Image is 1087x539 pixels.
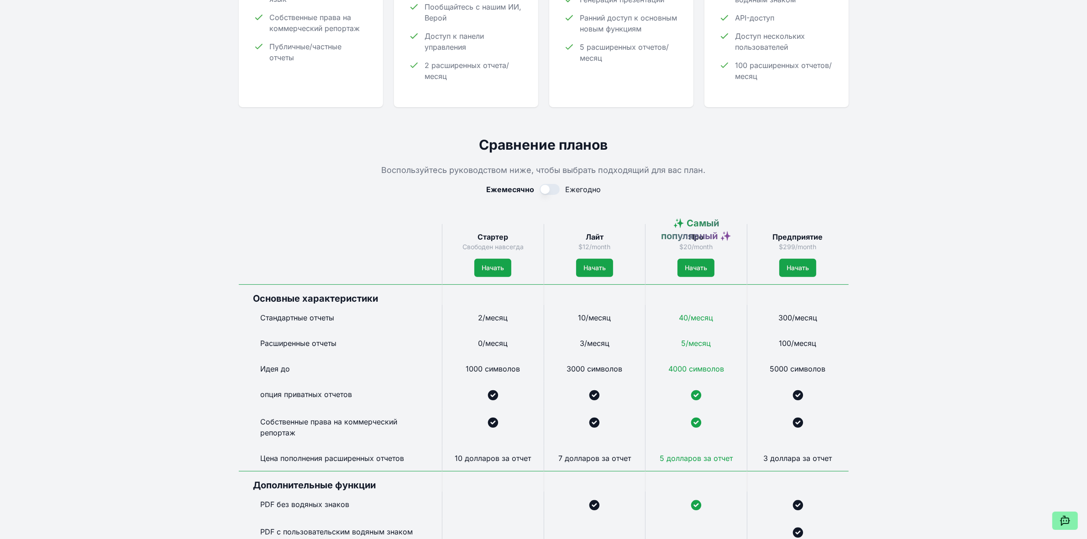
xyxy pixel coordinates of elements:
[261,390,352,399] font: опция приватных отчетов
[660,454,733,463] font: 5 долларов за отчет
[425,61,509,81] font: 2 расширенных отчета/месяц
[482,264,504,272] font: Начать
[479,136,608,153] font: Сравнение планов
[681,339,711,348] font: 5/месяц
[565,185,601,194] font: Ежегодно
[478,232,508,241] font: Стартер
[778,313,817,322] font: 300/месяц
[261,500,350,509] font: PDF без водяных знаков
[583,264,606,272] font: Начать
[478,313,508,322] font: 2/месяц
[580,13,677,33] font: Ранний доступ к основным новым функциям
[735,13,775,22] font: API-доступ
[466,364,520,373] font: 1000 символов
[261,417,398,437] font: Собственные права на коммерческий репортаж
[261,454,404,463] font: Цена пополнения расширенных отчетов
[770,364,826,373] font: 5000 символов
[261,339,337,348] font: Расширенные отчеты
[653,242,740,251] p: $20/month
[425,31,484,52] font: Доступ к панели управления
[474,259,511,277] a: Начать
[580,339,609,348] font: 3/месяц
[382,165,706,175] font: Воспользуйтесь руководством ниже, чтобы выбрать подходящий для вас план.
[478,339,508,348] font: 0/месяц
[425,2,522,22] font: Пообщайтесь с нашим ИИ, Верой
[580,42,669,63] font: 5 расширенных отчетов/месяц
[779,259,816,277] a: Начать
[578,313,611,322] font: 10/месяц
[455,454,531,463] font: 10 долларов за отчет
[586,232,604,241] font: Лайт
[261,313,335,322] font: Стандартные отчеты
[551,242,638,251] p: $12/month
[558,454,631,463] font: 7 долларов за отчет
[253,293,378,304] font: Основные характеристики
[779,339,817,348] font: 100/месяц
[685,264,707,272] font: Начать
[773,232,823,241] font: Предприятие
[576,259,613,277] a: Начать
[764,454,832,463] font: 3 доллара за отчет
[661,218,731,241] font: ✨ Самый популярный ✨
[486,185,534,194] font: Ежемесячно
[567,364,622,373] font: 3000 символов
[462,243,524,251] font: Свободен навсегда
[735,61,832,81] font: 100 расширенных отчетов/месяц
[668,364,724,373] font: 4000 символов
[735,31,805,52] font: Доступ нескольких пользователей
[253,480,376,491] font: Дополнительные функции
[679,313,713,322] font: 40/месяц
[261,527,413,536] font: PDF с пользовательским водяным знаком
[755,242,841,251] p: $299/month
[261,364,290,373] font: Идея до
[270,42,342,62] font: Публичные/частные отчеты
[677,259,714,277] a: Начать
[787,264,809,272] font: Начать
[270,13,360,33] font: Собственные права на коммерческий репортаж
